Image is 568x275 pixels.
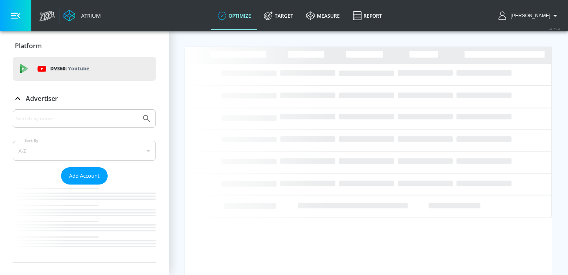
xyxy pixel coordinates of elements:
[13,185,156,263] nav: list of Advertiser
[346,1,388,30] a: Report
[300,1,346,30] a: measure
[16,113,138,124] input: Search by name
[13,87,156,110] div: Advertiser
[257,1,300,30] a: Target
[50,64,89,73] p: DV360:
[549,27,560,31] span: v 4.25.4
[13,35,156,57] div: Platform
[63,10,101,22] a: Atrium
[13,141,156,161] div: A-Z
[23,138,40,143] label: Sort By
[69,171,100,181] span: Add Account
[13,57,156,81] div: DV360: Youtube
[61,167,108,185] button: Add Account
[13,109,156,263] div: Advertiser
[211,1,257,30] a: optimize
[26,94,58,103] p: Advertiser
[68,64,89,73] p: Youtube
[499,11,560,21] button: [PERSON_NAME]
[507,13,550,18] span: login as: emily.shoemaker@zefr.com
[78,12,101,19] div: Atrium
[15,41,42,50] p: Platform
